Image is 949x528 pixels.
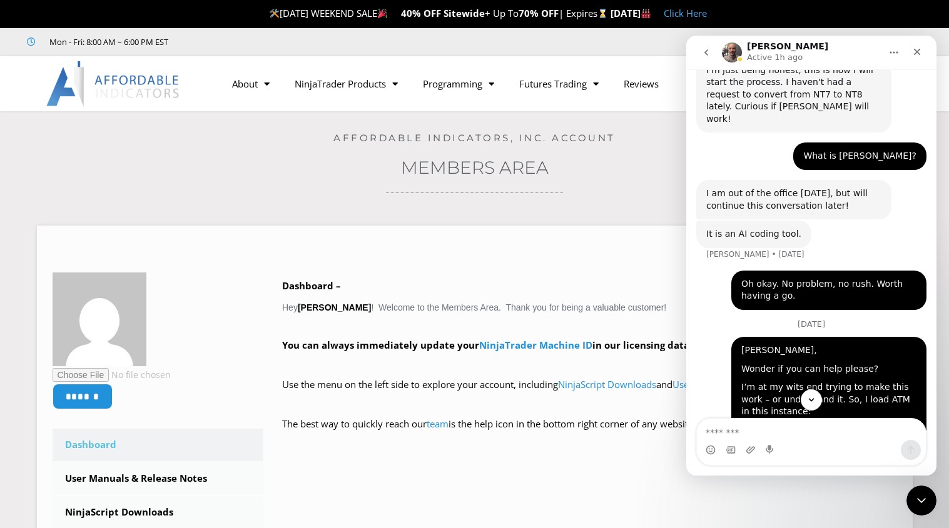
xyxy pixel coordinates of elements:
img: 🛠️ [270,9,279,18]
a: Members Area [401,157,549,178]
span: Mon - Fri: 8:00 AM – 6:00 PM EST [46,34,168,49]
a: User Manuals & Release Notes [53,462,264,495]
iframe: Intercom live chat [906,486,936,516]
a: Futures Trading [507,69,611,98]
a: NinjaTrader Machine ID [479,339,592,351]
iframe: Customer reviews powered by Trustpilot [186,36,373,48]
strong: [PERSON_NAME] [298,302,371,312]
img: 🎉 [378,9,387,18]
iframe: Intercom live chat [686,36,936,476]
a: NinjaScript Downloads [558,378,656,391]
b: Dashboard – [282,279,341,292]
a: NinjaTrader Products [282,69,410,98]
strong: 70% OFF [519,7,559,19]
p: Use the menu on the left side to explore your account, including and . [282,376,897,411]
a: About [220,69,282,98]
nav: Menu [220,69,736,98]
a: Dashboard [53,429,264,461]
a: Click Here [664,7,707,19]
img: LogoAI | Affordable Indicators – NinjaTrader [46,61,181,106]
img: ae673a56694acce98d24f8068bc06527e16a9535222351dbe6a257927180ce95 [53,272,146,366]
a: Affordable Indicators, Inc. Account [333,132,616,144]
p: The best way to quickly reach our is the help icon in the bottom right corner of any website page! [282,416,897,451]
strong: You can always immediately update your in our licensing database. [282,339,714,351]
img: 🏭 [641,9,651,18]
a: team [427,417,449,430]
strong: [DATE] [611,7,651,19]
img: ⌛ [598,9,607,18]
span: [DATE] WEEKEND SALE + Up To | Expires [269,7,610,19]
a: User Manuals [672,378,731,391]
a: Programming [410,69,507,98]
div: Hey ! Welcome to the Members Area. Thank you for being a valuable customer! [282,277,897,451]
strong: 40% OFF Sitewide [401,7,485,19]
a: Reviews [611,69,671,98]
